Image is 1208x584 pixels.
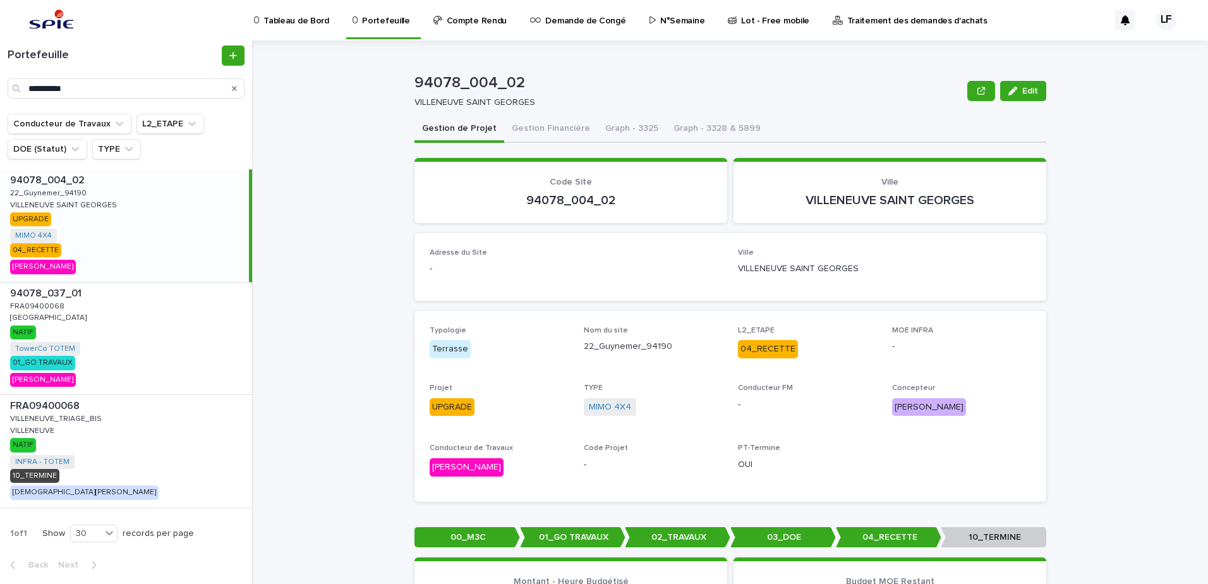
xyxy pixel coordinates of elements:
p: VILLENEUVE SAINT GEORGES [749,193,1031,208]
p: VILLENEUVE_TRIAGE_BIS [10,412,104,423]
span: Conducteur FM [738,384,793,392]
div: [PERSON_NAME] [10,373,76,387]
span: Back [21,561,48,569]
p: FRA09400068 [10,300,67,311]
span: L2_ETAPE [738,327,775,334]
span: Ville [738,249,754,257]
button: Edit [1000,81,1046,101]
button: Graph - 3325 [598,116,666,143]
p: 00_M3C [414,527,520,548]
button: Next [53,559,107,571]
button: L2_ETAPE [136,114,204,134]
button: TYPE [92,139,141,159]
p: VILLENEUVE SAINT GEORGES [10,198,119,210]
div: [PERSON_NAME] [892,398,966,417]
p: - [738,398,877,411]
span: Concepteur [892,384,935,392]
p: 22_Guynemer_94190 [10,186,89,198]
p: 94078_004_02 [430,193,712,208]
button: Conducteur de Travaux [8,114,131,134]
div: [PERSON_NAME] [10,260,76,274]
p: 03_DOE [730,527,836,548]
p: 94078_004_02 [414,74,962,92]
div: Terrasse [430,340,471,358]
p: 22_Guynemer_94190 [584,340,723,353]
div: [DEMOGRAPHIC_DATA][PERSON_NAME] [10,485,159,499]
div: 01_GO TRAVAUX [10,356,75,370]
p: [GEOGRAPHIC_DATA] [10,311,89,322]
p: - [892,340,1031,353]
div: 30 [71,527,101,540]
p: VILLENEUVE [10,424,57,435]
p: - [430,262,723,276]
span: Next [58,561,86,569]
div: UPGRADE [430,398,474,417]
span: Code Site [550,178,592,186]
p: 94078_037_01 [10,285,84,300]
p: - [584,458,723,471]
p: 04_RECETTE [836,527,941,548]
span: Typologie [430,327,466,334]
a: MIMO 4X4 [589,401,631,414]
div: LF [1156,10,1176,30]
div: 04_RECETTE [10,243,61,257]
span: Projet [430,384,452,392]
button: DOE (Statut) [8,139,87,159]
button: Gestion de Projet [414,116,504,143]
p: Show [42,528,65,539]
div: [PERSON_NAME] [430,458,504,477]
p: 01_GO TRAVAUX [520,527,625,548]
a: MIMO 4X4 [15,231,52,240]
div: 04_RECETTE [738,340,798,358]
h1: Portefeuille [8,49,219,63]
span: Code Projet [584,444,628,452]
span: TYPE [584,384,603,392]
button: Graph - 3328 & 5899 [666,116,768,143]
a: INFRA - TOTEM [15,458,69,466]
div: NATIF [10,325,36,339]
p: OUI [738,458,877,471]
span: PT-Termine [738,444,780,452]
p: 94078_004_02 [10,172,87,186]
p: 10_TERMINE [941,527,1046,548]
p: VILLENEUVE SAINT GEORGES [414,97,957,108]
span: MOE INFRA [892,327,933,334]
span: Nom du site [584,327,628,334]
div: NATIF [10,438,36,452]
span: Conducteur de Travaux [430,444,513,452]
span: Ville [881,178,898,186]
div: UPGRADE [10,212,51,226]
p: VILLENEUVE SAINT GEORGES [738,262,1031,276]
span: Edit [1022,87,1038,95]
a: TowerCo TOTEM [15,344,75,353]
div: 10_TERMINE [10,469,59,483]
p: FRA09400068 [10,398,82,412]
p: records per page [123,528,194,539]
span: Adresse du Site [430,249,487,257]
img: svstPd6MQfCT1uX1QGkG [25,8,78,33]
p: 02_TRAVAUX [625,527,730,548]
button: Gestion Financière [504,116,598,143]
input: Search [8,78,245,99]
